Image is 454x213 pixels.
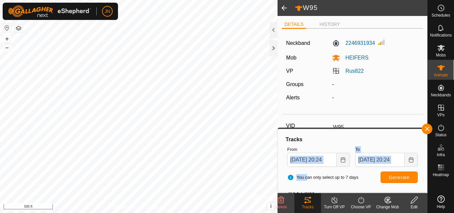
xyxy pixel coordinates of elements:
label: Mob [286,55,296,60]
span: Notifications [430,33,452,37]
button: Choose Date [337,153,350,167]
button: Reset Map [3,24,11,32]
label: Neckband [286,39,310,47]
div: Tracks [294,204,321,210]
span: HEIFERS [340,55,368,60]
span: JN [104,8,110,15]
label: VID [286,122,330,130]
span: You can only select up to 7 days [287,174,358,181]
span: Delete [276,205,287,209]
span: Heatmap [433,173,449,177]
div: Change Mob [374,204,401,210]
label: Groups [286,81,303,87]
div: - [329,94,421,102]
span: Schedules [431,13,450,17]
span: Animals [434,73,448,77]
button: + [3,35,11,43]
h2: W95 [295,4,427,12]
button: i [267,203,275,210]
a: Help [428,193,454,211]
span: Help [437,205,445,209]
div: Choose VP [348,204,374,210]
div: Tracks [284,136,420,144]
label: Alerts [286,95,300,100]
div: Edit [401,204,427,210]
label: From [287,146,350,153]
label: To [355,146,418,153]
span: Neckbands [431,93,451,97]
label: Stock Class [286,188,330,197]
a: Rus822 [345,68,364,74]
a: Contact Us [145,204,165,210]
span: i [270,203,272,209]
a: Privacy Policy [113,204,138,210]
img: Signal strength [378,38,386,46]
div: - [329,80,421,88]
li: DETAILS [282,21,306,29]
span: Infra [437,153,445,157]
span: Generate [389,175,409,180]
div: Turn Off VP [321,204,348,210]
label: 2246931934 [332,39,375,47]
span: Status [435,133,446,137]
button: Map Layers [15,24,23,32]
img: Gallagher Logo [8,5,91,17]
button: Choose Date [404,153,418,167]
li: HISTORY [317,21,343,28]
label: VP [286,68,293,74]
button: – [3,44,11,52]
span: VPs [437,113,444,117]
span: Mobs [436,53,446,57]
button: Generate [381,171,418,183]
